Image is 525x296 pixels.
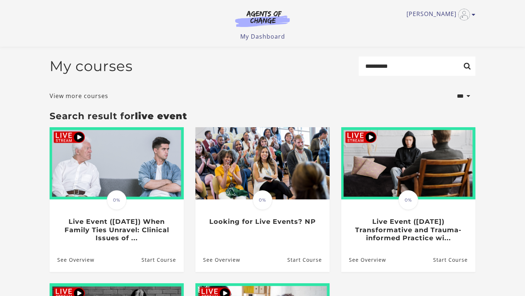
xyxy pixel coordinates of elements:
[341,248,386,272] a: Live Event (10/4/25) Transformative and Trauma-informed Practice wi...: See Overview
[287,248,330,272] a: Looking for Live Events? NP: Resume Course
[141,248,184,272] a: Live Event (11/14/25) When Family Ties Unravel: Clinical Issues of ...: Resume Course
[57,218,176,242] h3: Live Event ([DATE]) When Family Ties Unravel: Clinical Issues of ...
[398,190,418,210] span: 0%
[240,32,285,40] a: My Dashboard
[407,9,472,20] a: Toggle menu
[349,218,467,242] h3: Live Event ([DATE]) Transformative and Trauma-informed Practice wi...
[433,248,475,272] a: Live Event (10/4/25) Transformative and Trauma-informed Practice wi...: Resume Course
[107,190,127,210] span: 0%
[50,110,475,121] h3: Search result for
[227,10,297,27] img: Agents of Change Logo
[50,58,133,75] h2: My courses
[253,190,272,210] span: 0%
[50,248,94,272] a: Live Event (11/14/25) When Family Ties Unravel: Clinical Issues of ...: See Overview
[195,248,240,272] a: Looking for Live Events? NP: See Overview
[50,91,108,100] a: View more courses
[203,218,322,226] h3: Looking for Live Events? NP
[135,110,187,121] strong: live event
